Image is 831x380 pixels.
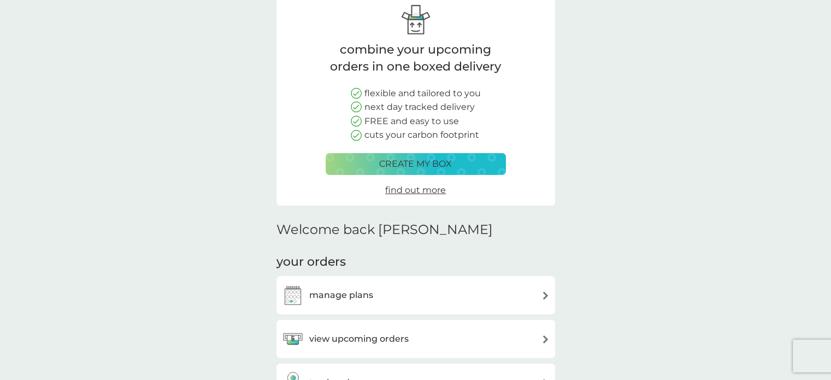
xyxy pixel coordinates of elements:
[309,288,373,302] h3: manage plans
[276,254,346,271] h3: your orders
[364,100,475,114] p: next day tracked delivery
[379,157,452,171] p: create my box
[276,222,493,238] h2: Welcome back [PERSON_NAME]
[326,153,506,175] button: create my box
[385,183,446,197] a: find out more
[541,291,550,300] img: arrow right
[326,42,506,75] p: combine your upcoming orders in one boxed delivery
[385,185,446,195] span: find out more
[541,335,550,343] img: arrow right
[364,86,481,101] p: flexible and tailored to you
[309,332,409,346] h3: view upcoming orders
[364,128,479,142] p: cuts your carbon footprint
[364,114,459,128] p: FREE and easy to use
